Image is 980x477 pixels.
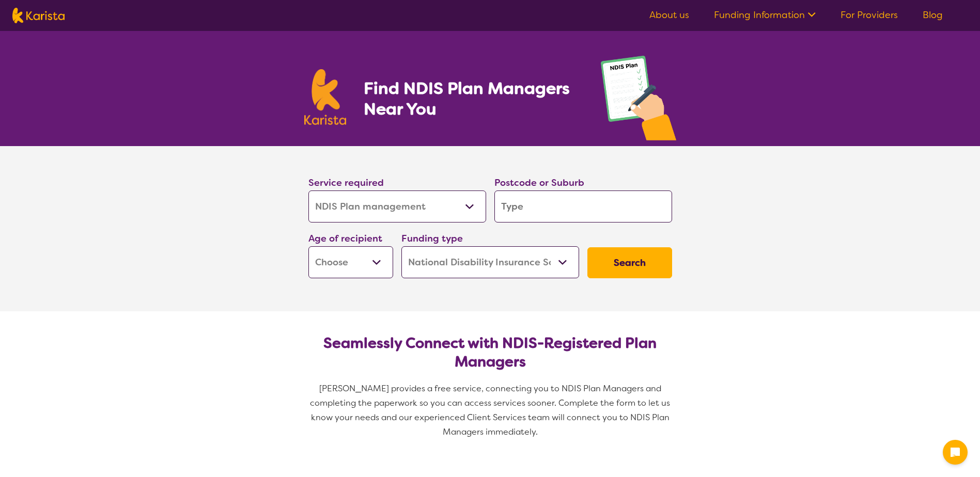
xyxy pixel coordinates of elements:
[649,9,689,21] a: About us
[494,190,672,222] input: Type
[587,247,672,278] button: Search
[308,232,382,245] label: Age of recipient
[304,69,347,125] img: Karista logo
[364,78,580,119] h1: Find NDIS Plan Managers Near You
[308,177,384,189] label: Service required
[12,8,65,23] img: Karista logo
[714,9,816,21] a: Funding Information
[317,334,664,371] h2: Seamlessly Connect with NDIS-Registered Plan Managers
[310,383,672,437] span: [PERSON_NAME] provides a free service, connecting you to NDIS Plan Managers and completing the pa...
[601,56,676,146] img: plan-management
[401,232,463,245] label: Funding type
[494,177,584,189] label: Postcode or Suburb
[923,9,943,21] a: Blog
[841,9,898,21] a: For Providers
